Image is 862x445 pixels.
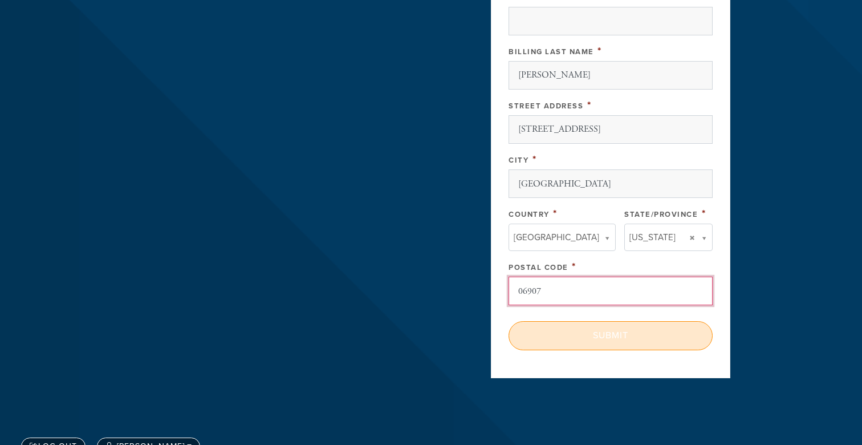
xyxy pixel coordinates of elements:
label: Street Address [509,102,583,111]
span: [US_STATE] [629,230,676,245]
label: Billing Last Name [509,47,594,56]
label: Country [509,210,550,219]
label: City [509,156,528,165]
span: This field is required. [597,44,602,57]
span: This field is required. [702,207,706,220]
span: [GEOGRAPHIC_DATA] [514,230,599,245]
span: This field is required. [572,260,576,273]
input: Submit [509,321,713,350]
a: [GEOGRAPHIC_DATA] [509,224,616,251]
span: This field is required. [587,99,592,111]
label: State/Province [624,210,698,219]
label: Postal Code [509,263,568,272]
span: This field is required. [532,153,537,165]
a: [US_STATE] [624,224,713,251]
span: This field is required. [553,207,558,220]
